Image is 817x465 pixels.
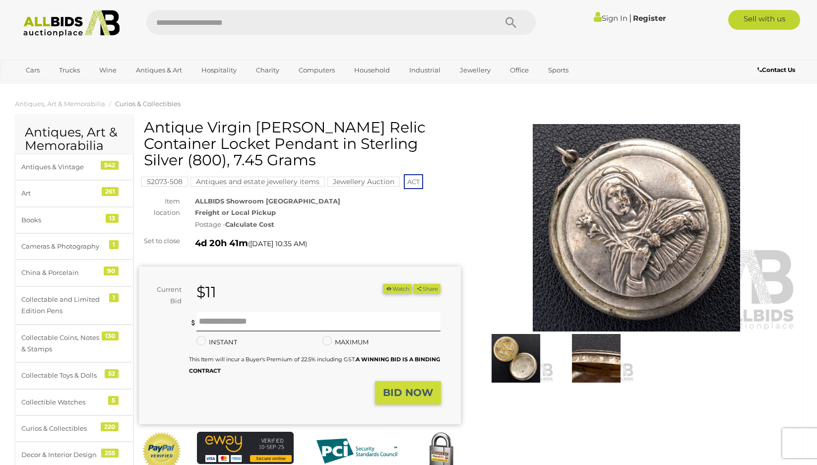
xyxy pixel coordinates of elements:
a: Antiques & Vintage 542 [15,154,133,180]
a: Antiques and estate jewellery items [190,178,325,186]
a: Industrial [403,62,447,78]
small: This Item will incur a Buyer's Premium of 22.5% including GST. [189,356,440,374]
span: [DATE] 10:35 AM [250,239,305,248]
a: [GEOGRAPHIC_DATA] [19,78,103,95]
div: Antiques & Vintage [21,161,103,173]
div: Cameras & Photography [21,241,103,252]
strong: Freight or Local Pickup [195,208,276,216]
a: Cars [19,62,46,78]
div: 5 [108,396,119,405]
a: Sign In [594,13,628,23]
b: Contact Us [757,66,795,73]
a: Books 13 [15,207,133,233]
div: 13 [106,214,119,223]
a: Computers [292,62,341,78]
button: Watch [383,284,412,294]
a: Contact Us [757,65,798,75]
a: Household [348,62,396,78]
strong: 4d 20h 41m [195,238,248,249]
button: Share [413,284,440,294]
div: Collectible Watches [21,397,103,408]
a: Charity [250,62,286,78]
img: Antique Virgin Mary Deliquary Relic Container Locket Pendant in Sterling Silver (800), 7.45 Grams [478,334,554,383]
div: 130 [102,332,119,340]
a: Curios & Collectibles 220 [15,415,133,442]
a: Art 261 [15,180,133,206]
a: China & Porcelain 90 [15,260,133,286]
div: Postage - [195,219,460,230]
div: 261 [102,187,119,196]
a: Collectable Coins, Notes & Stamps 130 [15,325,133,363]
strong: $11 [196,283,216,301]
strong: BID NOW [383,387,433,399]
div: 1 [109,293,119,302]
a: Collectable and Limited Edition Pens 1 [15,286,133,325]
div: Collectable Coins, Notes & Stamps [21,332,103,355]
mark: Jewellery Auction [327,177,400,187]
a: Collectible Watches 5 [15,389,133,415]
div: 90 [104,266,119,275]
a: Curios & Collectibles [115,100,181,108]
a: Jewellery [453,62,497,78]
a: Antiques & Art [129,62,189,78]
a: 52073-508 [141,178,188,186]
button: Search [486,10,536,35]
img: eWAY Payment Gateway [197,432,294,464]
a: Register [633,13,666,23]
img: Antique Virgin Mary Deliquary Relic Container Locket Pendant in Sterling Silver (800), 7.45 Grams [559,334,634,383]
a: Jewellery Auction [327,178,400,186]
div: Collectable Toys & Dolls [21,370,103,381]
div: Current Bid [139,284,189,307]
a: Sell with us [728,10,800,30]
a: Trucks [53,62,86,78]
div: 542 [101,161,119,170]
div: Art [21,188,103,199]
span: | [629,12,631,23]
div: Item location [131,196,188,219]
div: Curios & Collectibles [21,423,103,434]
div: 220 [101,422,119,431]
a: Office [503,62,535,78]
a: Hospitality [195,62,243,78]
mark: 52073-508 [141,177,188,187]
img: Antique Virgin Mary Deliquary Relic Container Locket Pendant in Sterling Silver (800), 7.45 Grams [476,124,798,332]
h2: Antiques, Art & Memorabilia [25,126,124,153]
div: Decor & Interior Design [21,449,103,461]
strong: Calculate Cost [225,220,274,228]
li: Watch this item [383,284,412,294]
mark: Antiques and estate jewellery items [190,177,325,187]
span: ( ) [248,240,307,248]
div: 1 [109,240,119,249]
div: Set to close [131,235,188,247]
a: Cameras & Photography 1 [15,233,133,260]
a: Sports [542,62,575,78]
div: Collectable and Limited Edition Pens [21,294,103,317]
a: Collectable Toys & Dolls 52 [15,362,133,389]
label: MAXIMUM [322,336,369,348]
strong: ALLBIDS Showroom [GEOGRAPHIC_DATA] [195,197,340,205]
h1: Antique Virgin [PERSON_NAME] Relic Container Locket Pendant in Sterling Silver (800), 7.45 Grams [144,119,458,168]
a: Wine [93,62,123,78]
img: Allbids.com.au [18,10,126,37]
div: 52 [105,369,119,378]
div: 255 [101,449,119,458]
button: BID NOW [375,381,441,404]
div: Books [21,214,103,226]
div: China & Porcelain [21,267,103,278]
label: INSTANT [196,336,237,348]
a: Antiques, Art & Memorabilia [15,100,105,108]
span: ACT [404,174,423,189]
